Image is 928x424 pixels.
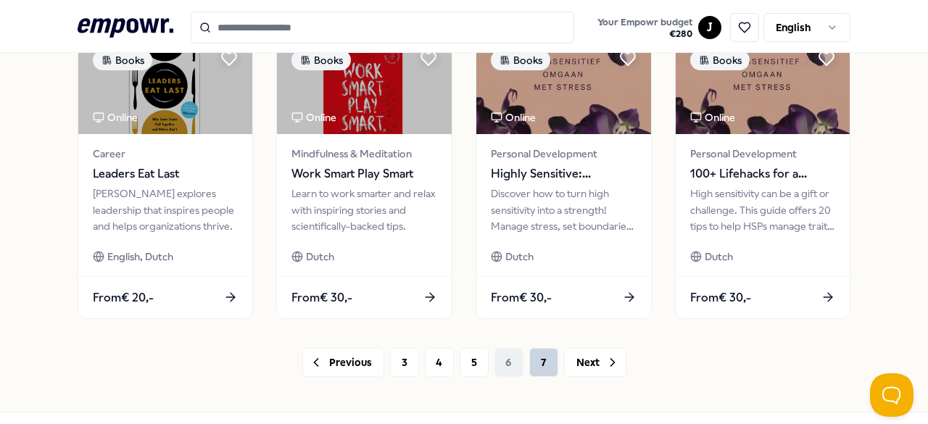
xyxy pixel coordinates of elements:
span: Your Empowr budget [597,17,692,28]
div: Books [291,50,351,70]
span: Career [93,146,239,162]
span: Highly Sensitive: Managing Stress [491,165,637,183]
span: € 280 [597,28,692,40]
span: From € 30,- [690,288,751,307]
span: Personal Development [690,146,836,162]
span: Dutch [306,249,334,265]
span: Dutch [705,249,733,265]
div: Learn to work smarter and relax with inspiring stories and scientifically-backed tips. [291,186,437,234]
span: Dutch [505,249,534,265]
button: 5 [460,348,489,377]
span: From € 30,- [291,288,352,307]
a: package imageBooksOnlineMindfulness & MeditationWork Smart Play SmartLearn to work smarter and re... [276,35,452,319]
span: Mindfulness & Meditation [291,146,437,162]
a: package imageBooksOnlinePersonal Development100+ Lifehacks for a Simpler Life with High Sensitivi... [675,35,851,319]
div: Online [291,109,336,125]
img: package image [676,36,850,134]
div: High sensitivity can be a gift or challenge. This guide offers 20 tips to help HSPs manage traits... [690,186,836,234]
button: 7 [529,348,558,377]
button: Your Empowr budget€280 [594,14,695,43]
span: From € 20,- [93,288,154,307]
div: Online [690,109,735,125]
span: Personal Development [491,146,637,162]
a: package imageBooksOnlinePersonal DevelopmentHighly Sensitive: Managing StressDiscover how to turn... [476,35,652,319]
div: Online [93,109,138,125]
span: Leaders Eat Last [93,165,239,183]
div: Books [690,50,750,70]
button: J [698,16,721,39]
div: Online [491,109,536,125]
a: package imageBooksOnlineCareerLeaders Eat Last[PERSON_NAME] explores leadership that inspires peo... [78,35,254,319]
span: Work Smart Play Smart [291,165,437,183]
button: 3 [390,348,419,377]
img: package image [277,36,452,134]
input: Search for products, categories or subcategories [191,12,575,43]
button: 4 [425,348,454,377]
button: Next [564,348,626,377]
span: 100+ Lifehacks for a Simpler Life with High Sensitivity [690,165,836,183]
button: Previous [302,348,384,377]
div: [PERSON_NAME] explores leadership that inspires people and helps organizations thrive. [93,186,239,234]
div: Books [491,50,550,70]
span: From € 30,- [491,288,552,307]
img: package image [476,36,651,134]
span: English, Dutch [107,249,173,265]
a: Your Empowr budget€280 [592,12,698,43]
div: Discover how to turn high sensitivity into a strength! Manage stress, set boundaries, avoid overw... [491,186,637,234]
iframe: Help Scout Beacon - Open [870,373,913,417]
div: Books [93,50,152,70]
img: package image [78,36,253,134]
